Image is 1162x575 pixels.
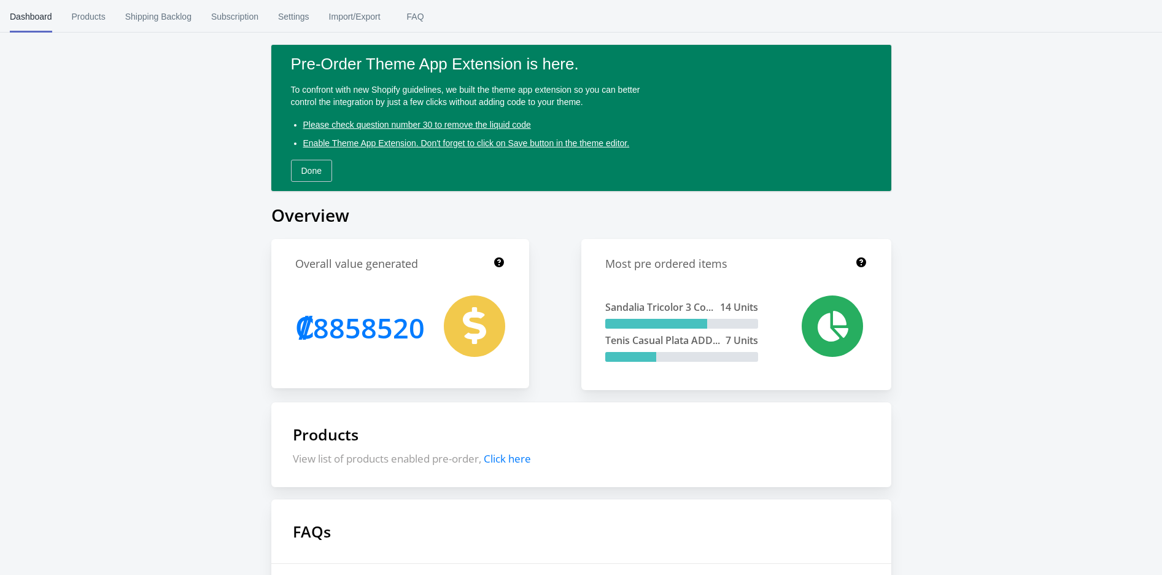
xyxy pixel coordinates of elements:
[605,334,720,347] span: Tenis Casual Plata ADD...
[303,120,531,130] span: Please check question number 30 to remove the liquid code
[291,97,583,107] span: control the integration by just a few clicks without adding code to your theme.
[72,1,106,33] span: Products
[278,1,309,33] span: Settings
[291,160,332,182] button: Done
[726,334,758,347] span: 7 Units
[400,1,431,33] span: FAQ
[211,1,258,33] span: Subscription
[298,132,635,154] button: Enable Theme App Extension. Don't forget to click on Save button in the theme editor.
[484,452,531,466] span: Click here
[303,138,630,148] span: Enable Theme App Extension. Don't forget to click on Save button in the theme editor.
[298,114,536,136] a: Please check question number 30 to remove the liquid code
[271,499,891,563] h1: FAQs
[295,256,418,272] h1: Overall value generated
[295,309,313,346] span: ₡
[329,1,381,33] span: Import/Export
[293,424,870,445] h1: Products
[291,85,640,95] span: To confront with new Shopify guidelines, we built the theme app extension so you can better
[720,300,758,314] span: 14 Units
[605,300,713,314] span: Sandalia Tricolor 3 Co...
[605,256,727,272] h1: Most pre ordered items
[295,295,425,360] h1: 8858520
[271,203,891,227] h1: Overview
[10,1,52,33] span: Dashboard
[293,452,870,466] p: View list of products enabled pre-order,
[125,1,192,33] span: Shipping Backlog
[291,54,872,74] p: Pre-Order Theme App Extension is here.
[301,166,322,176] span: Done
